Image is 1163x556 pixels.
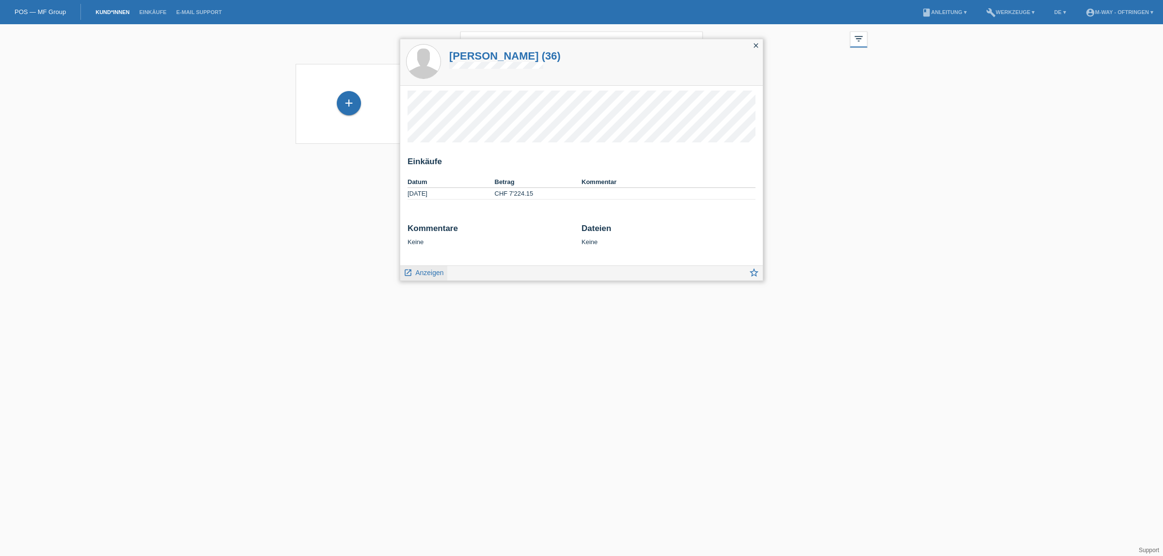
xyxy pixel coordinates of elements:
[581,224,755,246] div: Keine
[15,8,66,15] a: POS — MF Group
[408,224,574,246] div: Keine
[408,157,755,171] h2: Einkäufe
[172,9,227,15] a: E-Mail Support
[986,8,996,17] i: build
[449,50,561,62] a: [PERSON_NAME] (36)
[917,9,972,15] a: bookAnleitung ▾
[981,9,1040,15] a: buildWerkzeuge ▾
[1081,9,1158,15] a: account_circlem-way - Oftringen ▾
[581,224,755,238] h2: Dateien
[495,188,582,200] td: CHF 7'224.15
[1139,547,1159,554] a: Support
[853,33,864,44] i: filter_list
[752,42,760,49] i: close
[922,8,931,17] i: book
[404,268,412,277] i: launch
[337,95,361,111] div: Kund*in hinzufügen
[415,269,443,277] span: Anzeigen
[749,268,759,280] a: star_border
[404,266,444,278] a: launch Anzeigen
[91,9,134,15] a: Kund*innen
[749,267,759,278] i: star_border
[581,176,755,188] th: Kommentar
[408,188,495,200] td: [DATE]
[460,31,703,54] input: Suche...
[1085,8,1095,17] i: account_circle
[1049,9,1070,15] a: DE ▾
[495,176,582,188] th: Betrag
[408,224,574,238] h2: Kommentare
[686,37,698,48] i: close
[134,9,171,15] a: Einkäufe
[408,176,495,188] th: Datum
